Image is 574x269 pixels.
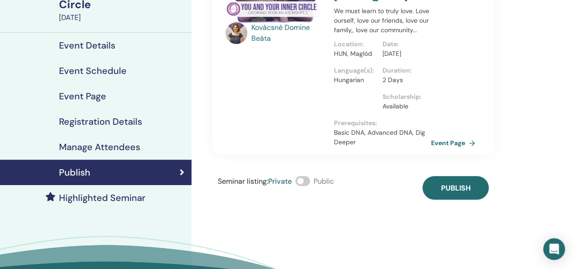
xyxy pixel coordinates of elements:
[543,238,565,260] div: Open Intercom Messenger
[226,22,247,44] img: default.jpg
[334,75,377,85] p: Hungarian
[334,128,431,147] p: Basic DNA, Advanced DNA, Dig Deeper
[59,192,146,203] h4: Highlighted Seminar
[383,102,426,111] p: Available
[334,118,431,128] p: Prerequisites :
[383,75,426,85] p: 2 Days
[268,176,292,186] span: Private
[59,167,90,178] h4: Publish
[422,176,489,200] button: Publish
[59,116,142,127] h4: Registration Details
[383,66,426,75] p: Duration :
[59,40,115,51] h4: Event Details
[251,22,324,44] a: Kovácsné Domine Beáta
[383,49,426,59] p: [DATE]
[383,92,426,102] p: Scholarship :
[218,176,268,186] span: Seminar listing :
[431,136,479,150] a: Event Page
[383,39,426,49] p: Date :
[441,183,470,193] span: Publish
[59,142,140,152] h4: Manage Attendees
[334,49,377,59] p: HUN, Maglód
[59,91,106,102] h4: Event Page
[334,66,377,75] p: Language(s) :
[334,39,377,49] p: Location :
[59,65,127,76] h4: Event Schedule
[334,6,431,35] p: We must learn to truly love. Love ourself, love our friends, love our family,, love our community...
[314,176,334,186] span: Public
[59,12,186,23] div: [DATE]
